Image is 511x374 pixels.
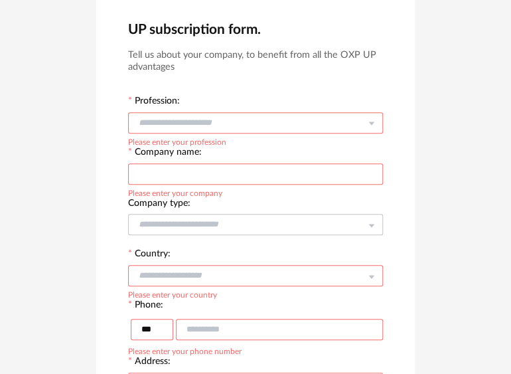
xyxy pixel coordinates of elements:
div: Please enter your phone number [128,345,242,355]
label: Company name: [128,147,202,159]
div: Please enter your profession [128,136,226,146]
h2: UP subscription form. [128,21,383,39]
div: Please enter your country [128,288,217,299]
div: Please enter your company [128,187,222,197]
label: Phone: [128,300,163,312]
label: Profession: [128,96,180,108]
label: Address: [128,357,171,369]
h3: Tell us about your company, to benefit from all the OXP UP advantages [128,49,383,74]
label: Country: [128,249,171,261]
label: Company type: [128,199,190,211]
